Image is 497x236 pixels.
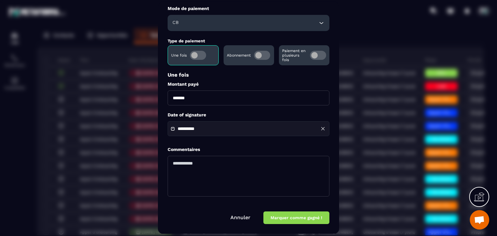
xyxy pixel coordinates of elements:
[263,212,329,224] button: Marquer comme gagné !
[168,81,329,88] label: Montant payé
[230,215,250,221] a: Annuler
[168,112,329,118] label: Date of signature
[171,53,187,58] p: Une fois
[470,210,489,230] div: Ouvrir le chat
[168,147,200,153] label: Commentaires
[168,6,329,12] label: Mode de paiement
[168,72,329,78] p: Une fois
[168,39,205,44] label: Type de paiement
[282,49,307,62] p: Paiement en plusieurs fois
[227,53,251,58] p: Abonnement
